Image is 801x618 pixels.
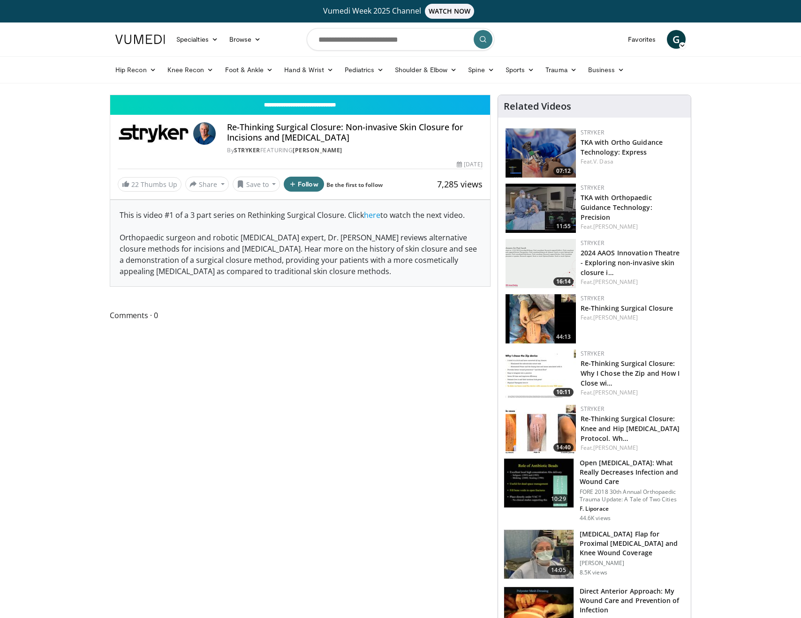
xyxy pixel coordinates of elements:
p: 8.5K views [580,569,607,576]
a: Stryker [581,294,604,302]
input: Search topics, interventions [307,28,494,51]
div: By FEATURING [227,146,482,155]
a: [PERSON_NAME] [593,223,638,231]
h3: Direct Anterior Approach: My Wound Care and Prevention of Infection [580,587,685,615]
a: Stryker [234,146,260,154]
a: Stryker [581,350,604,357]
a: 2024 AAOS Innovation Theatre - Exploring non-invasive skin closure i… [581,248,680,277]
img: 963907ca-c482-409d-981b-cfc163292a65.150x105_q85_crop-smart_upscale.jpg [506,405,576,454]
span: 7,285 views [437,179,483,190]
a: 14:05 [MEDICAL_DATA] Flap for Proximal [MEDICAL_DATA] and Knee Wound Coverage [PERSON_NAME] 8.5K ... [504,529,685,579]
a: V. Dasa [593,157,613,165]
a: Vumedi Week 2025 ChannelWATCH NOW [117,4,684,19]
h3: [MEDICAL_DATA] Flap for Proximal [MEDICAL_DATA] and Knee Wound Coverage [580,529,685,558]
span: WATCH NOW [425,4,475,19]
a: Hip Recon [110,60,162,79]
span: 10:29 [547,494,570,504]
img: VuMedi Logo [115,35,165,44]
h3: Open [MEDICAL_DATA]: What Really Decreases Infection and Wound Care [580,458,685,486]
img: e8d29c52-6dac-44d2-8175-c6c6fe8d93df.png.150x105_q85_crop-smart_upscale.png [506,128,576,178]
a: Business [582,60,630,79]
a: Stryker [581,405,604,413]
a: Spine [462,60,499,79]
h4: Related Videos [504,101,571,112]
a: Sports [500,60,540,79]
a: Shoulder & Elbow [389,60,462,79]
a: Re-Thinking Surgical Closure: Why I Chose the Zip and How I Close wi… [581,359,680,387]
img: cb16bbc1-7431-4221-a550-032fc4e6ebe3.150x105_q85_crop-smart_upscale.jpg [506,294,576,343]
p: 44.6K views [580,514,611,522]
p: F. Liporace [580,505,685,513]
a: 16:14 [506,239,576,288]
img: Avatar [193,122,216,145]
a: Re-Thinking Surgical Closure: Knee and Hip [MEDICAL_DATA] Protocol. Wh… [581,414,680,443]
span: 22 [131,180,139,189]
div: Feat. [581,313,683,322]
a: 07:12 [506,128,576,178]
span: Comments 0 [110,309,491,321]
span: 14:40 [553,443,574,452]
span: 10:11 [553,388,574,396]
div: Feat. [581,157,683,166]
a: [PERSON_NAME] [593,388,638,396]
div: Feat. [581,444,683,452]
a: 10:29 Open [MEDICAL_DATA]: What Really Decreases Infection and Wound Care FORE 2018 30th Annual O... [504,458,685,522]
div: Feat. [581,388,683,397]
button: Save to [233,177,280,192]
a: Trauma [540,60,582,79]
p: [PERSON_NAME] [580,559,685,567]
div: This is video #1 of a 3 part series on Rethinking Surgical Closure. Click to watch the next video... [110,200,490,286]
a: [PERSON_NAME] [593,313,638,321]
a: [PERSON_NAME] [293,146,342,154]
p: FORE 2018 30th Annual Orthopaedic Trauma Update: A Tale of Two Cities [580,488,685,503]
a: Pediatrics [339,60,389,79]
span: 11:55 [553,222,574,231]
a: Re-Thinking Surgical Closure [581,304,673,313]
a: Hand & Wrist [279,60,339,79]
img: ded7be61-cdd8-40fc-98a3-de551fea390e.150x105_q85_crop-smart_upscale.jpg [504,459,574,507]
img: ff9fe55b-16b8-4817-a884-80761bfcf857.150x105_q85_crop-smart_upscale.jpg [504,530,574,579]
div: Feat. [581,223,683,231]
a: here [364,210,380,220]
button: Follow [284,177,324,192]
a: [PERSON_NAME] [593,278,638,286]
a: Favorites [622,30,661,49]
a: TKA with Orthopaedic Guidance Technology: Precision [581,193,652,222]
img: 6b3867e3-9d1b-463d-a141-4b6c45d671eb.png.150x105_q85_crop-smart_upscale.png [506,239,576,288]
button: Share [185,177,229,192]
span: 16:14 [553,277,574,286]
img: 95a24ec6-db12-4acc-8540-7b2e5c885792.150x105_q85_crop-smart_upscale.jpg [506,184,576,233]
a: Stryker [581,184,604,192]
a: 44:13 [506,294,576,343]
div: Feat. [581,278,683,286]
a: [PERSON_NAME] [593,444,638,452]
a: Foot & Ankle [219,60,279,79]
h4: Re-Thinking Surgical Closure: Non-invasive Skin Closure for Incisions and [MEDICAL_DATA] [227,122,482,142]
a: 11:55 [506,184,576,233]
a: Stryker [581,128,604,136]
a: Be the first to follow [326,181,383,189]
a: TKA with Ortho Guidance Technology: Express [581,138,663,156]
a: 14:40 [506,405,576,454]
a: Knee Recon [162,60,219,79]
span: 07:12 [553,167,574,175]
a: G [667,30,686,49]
a: Stryker [581,239,604,247]
span: 44:13 [553,333,574,341]
a: 22 Thumbs Up [118,177,181,192]
a: Specialties [171,30,224,49]
img: Stryker [118,122,189,145]
a: 10:11 [506,350,576,399]
img: 5291b196-2573-4c83-870c-a9159679c002.150x105_q85_crop-smart_upscale.jpg [506,350,576,399]
a: Browse [224,30,267,49]
div: [DATE] [457,160,482,169]
span: 14:05 [547,566,570,575]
